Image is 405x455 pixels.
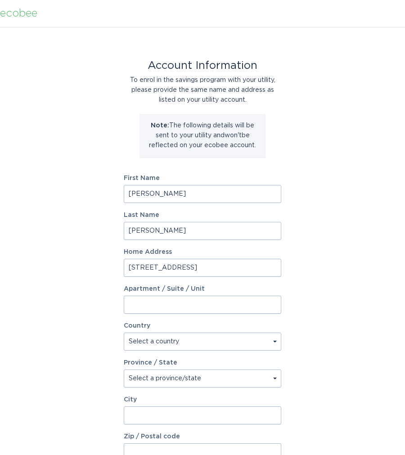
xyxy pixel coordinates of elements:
[124,212,281,218] label: Last Name
[124,323,150,329] label: Country
[124,396,281,403] label: City
[124,433,281,440] label: Zip / Postal code
[124,61,281,71] div: Account Information
[151,122,169,129] strong: Note:
[146,121,259,150] p: The following details will be sent to your utility and won't be reflected on your ecobee account.
[124,360,177,366] label: Province / State
[124,175,281,181] label: First Name
[124,249,281,255] label: Home Address
[124,286,281,292] label: Apartment / Suite / Unit
[124,75,281,105] div: To enrol in the savings program with your utility, please provide the same name and address as li...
